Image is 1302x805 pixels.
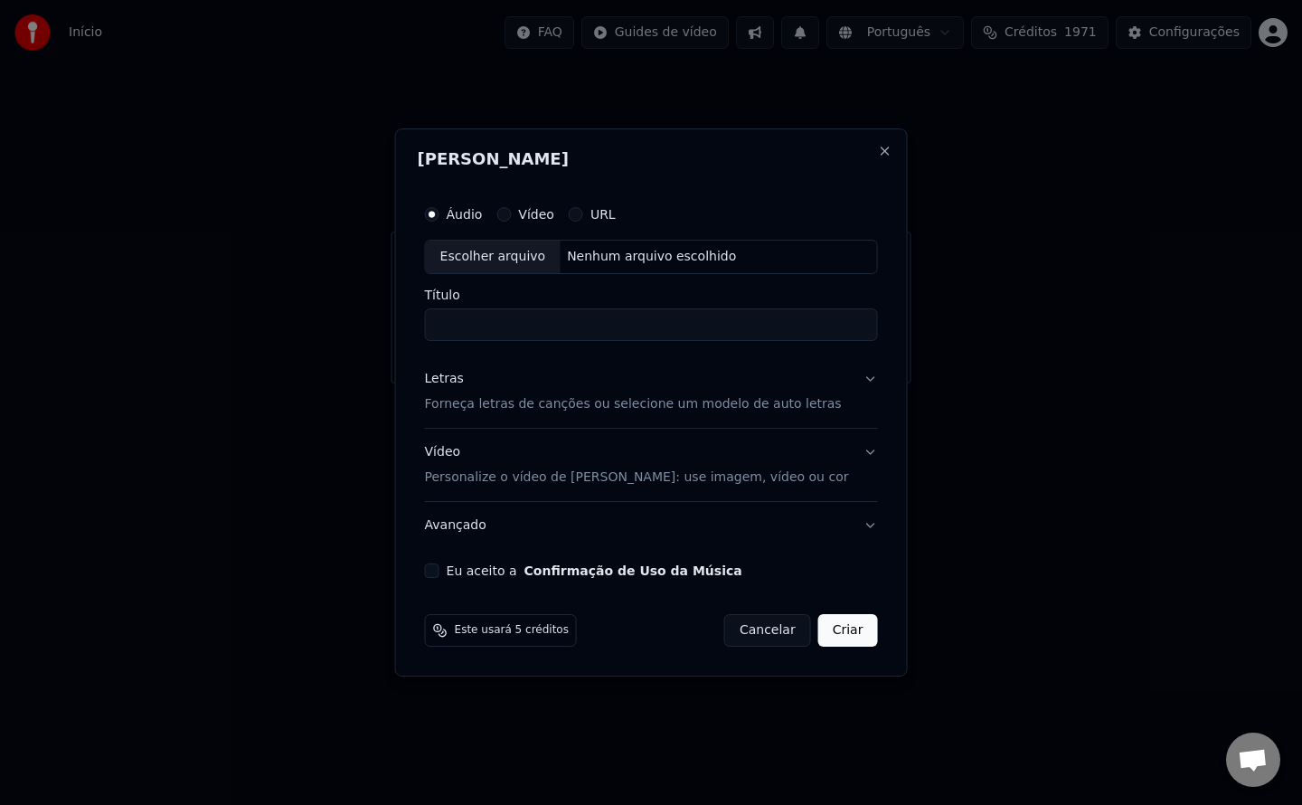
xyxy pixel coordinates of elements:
label: Vídeo [518,208,554,221]
button: LetrasForneça letras de canções ou selecione um modelo de auto letras [425,355,878,428]
div: Nenhum arquivo escolhido [560,248,743,266]
div: Vídeo [425,443,849,487]
button: Criar [818,614,878,647]
div: Escolher arquivo [426,241,561,273]
p: Personalize o vídeo de [PERSON_NAME]: use imagem, vídeo ou cor [425,469,849,487]
label: Áudio [447,208,483,221]
button: Eu aceito a [524,564,742,577]
label: URL [590,208,616,221]
p: Forneça letras de canções ou selecione um modelo de auto letras [425,395,842,413]
span: Este usará 5 créditos [455,623,569,638]
label: Eu aceito a [447,564,742,577]
button: Avançado [425,502,878,549]
button: Cancelar [724,614,811,647]
div: Letras [425,370,464,388]
h2: [PERSON_NAME] [418,151,885,167]
button: VídeoPersonalize o vídeo de [PERSON_NAME]: use imagem, vídeo ou cor [425,429,878,501]
label: Título [425,289,878,301]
